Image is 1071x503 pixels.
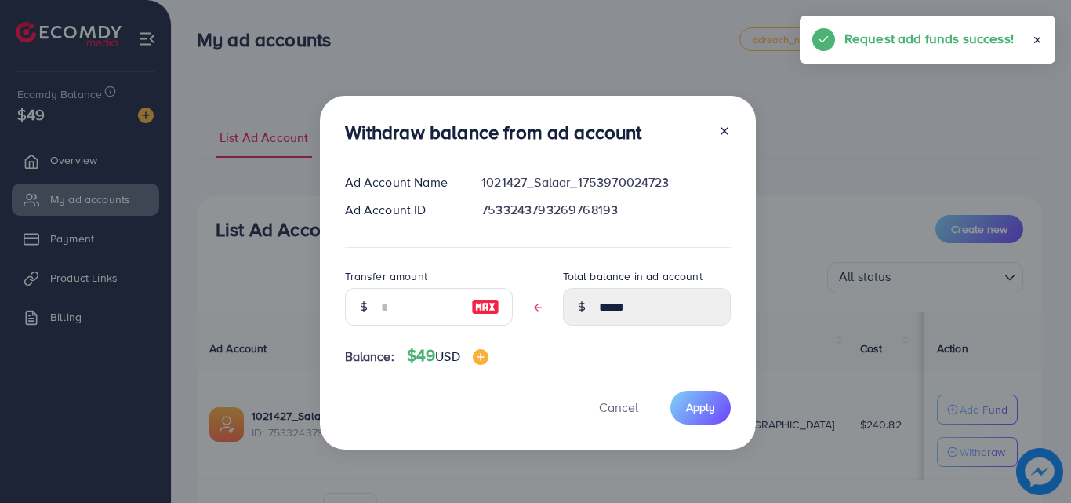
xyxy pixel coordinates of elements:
div: Ad Account Name [332,173,470,191]
div: 7533243793269768193 [469,201,742,219]
h3: Withdraw balance from ad account [345,121,642,144]
img: image [473,349,488,365]
h5: Request add funds success! [844,28,1014,49]
img: image [471,297,499,316]
span: Cancel [599,399,638,416]
label: Total balance in ad account [563,268,703,284]
span: USD [435,348,459,365]
h4: $49 [407,346,488,366]
span: Apply [686,399,715,415]
button: Cancel [579,391,658,425]
label: Transfer amount [345,268,427,284]
div: 1021427_Salaar_1753970024723 [469,173,742,191]
button: Apply [670,391,731,425]
span: Balance: [345,348,394,366]
div: Ad Account ID [332,201,470,219]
